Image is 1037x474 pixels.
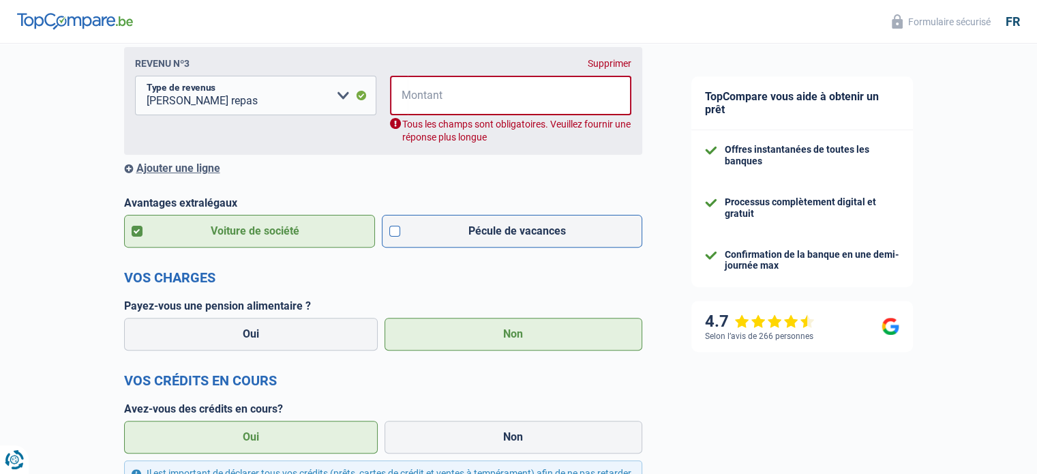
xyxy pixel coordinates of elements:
div: Offres instantanées de toutes les banques [725,144,899,167]
label: Voiture de société [124,215,376,248]
div: Revenu nº3 [135,58,190,69]
h2: Vos charges [124,269,642,286]
span: € [390,76,408,115]
label: Non [385,421,642,454]
label: Oui [124,421,378,454]
label: Avez-vous des crédits en cours? [124,402,642,415]
label: Non [385,318,642,351]
div: Supprimer [588,58,631,69]
label: Pécule de vacances [382,215,642,248]
label: Oui [124,318,378,351]
div: 4.7 [705,312,815,331]
div: TopCompare vous aide à obtenir un prêt [691,76,913,130]
div: fr [1006,14,1020,29]
div: Ajouter une ligne [124,162,642,175]
div: Confirmation de la banque en une demi-journée max [725,249,899,272]
label: Avantages extralégaux [124,196,642,209]
div: Tous les champs sont obligatoires. Veuillez fournir une réponse plus longue [390,118,631,144]
div: Selon l’avis de 266 personnes [705,331,813,341]
h2: Vos crédits en cours [124,372,642,389]
div: Processus complètement digital et gratuit [725,196,899,220]
img: TopCompare Logo [17,13,133,29]
button: Formulaire sécurisé [884,10,999,33]
label: Payez-vous une pension alimentaire ? [124,299,642,312]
